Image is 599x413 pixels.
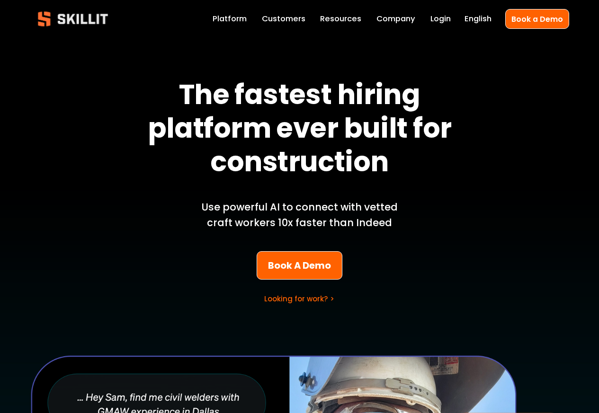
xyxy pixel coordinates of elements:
[148,76,457,181] strong: The fastest hiring platform ever built for construction
[189,199,411,231] p: Use powerful AI to connect with vetted craft workers 10x faster than Indeed
[30,5,116,33] img: Skillit
[264,294,334,304] a: Looking for work? >
[505,9,569,28] a: Book a Demo
[320,12,361,26] a: folder dropdown
[465,13,492,25] span: English
[376,12,415,26] a: Company
[262,12,305,26] a: Customers
[257,251,342,280] a: Book A Demo
[213,12,247,26] a: Platform
[465,12,492,26] div: language picker
[320,13,361,25] span: Resources
[430,12,451,26] a: Login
